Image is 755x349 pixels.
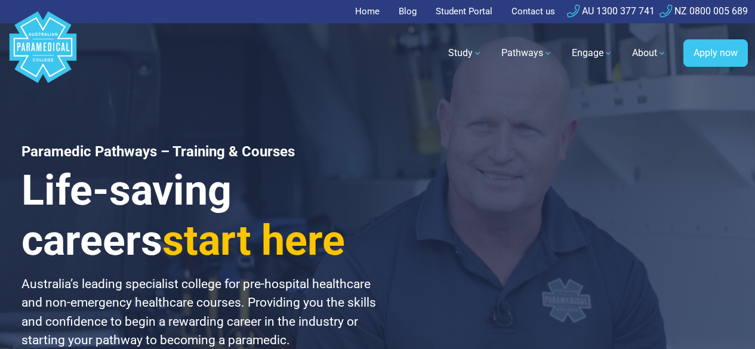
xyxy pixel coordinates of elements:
[683,39,748,67] a: Apply now
[494,36,560,70] a: Pathways
[441,36,489,70] a: Study
[21,165,392,265] h3: Life-saving careers
[567,5,655,17] a: AU 1300 377 741
[565,36,620,70] a: Engage
[7,23,79,84] a: Australian Paramedical College
[162,216,345,265] span: start here
[660,5,748,17] a: NZ 0800 005 689
[21,143,392,160] h1: Paramedic Pathways – Training & Courses
[625,36,674,70] a: About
